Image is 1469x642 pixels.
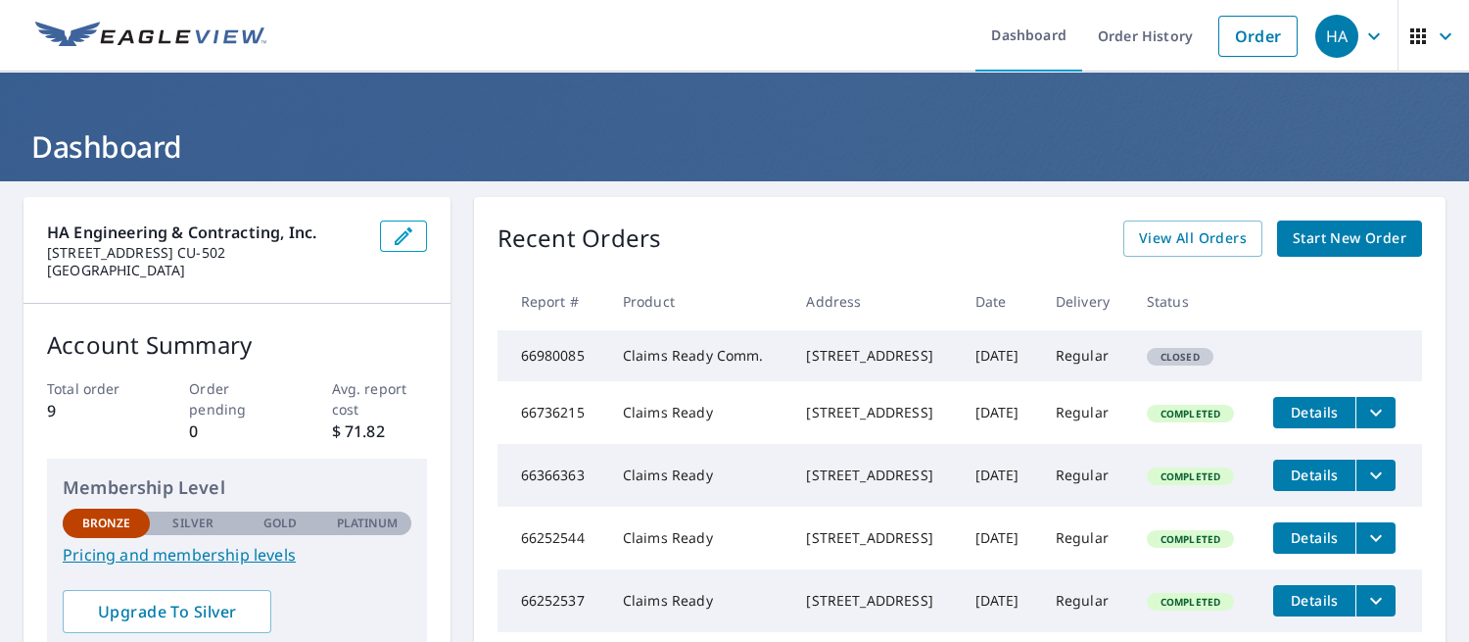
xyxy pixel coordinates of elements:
td: 66980085 [498,330,607,381]
div: [STREET_ADDRESS] [806,346,943,366]
td: Claims Ready [607,444,791,507]
p: Gold [263,515,297,532]
button: filesDropdownBtn-66252544 [1355,522,1396,554]
td: Claims Ready [607,381,791,444]
span: Completed [1149,595,1232,609]
p: 9 [47,399,142,422]
td: 66736215 [498,381,607,444]
div: [STREET_ADDRESS] [806,466,943,485]
p: Platinum [337,515,399,532]
th: Status [1131,272,1258,330]
p: Silver [172,515,213,532]
button: detailsBtn-66736215 [1273,397,1355,428]
th: Report # [498,272,607,330]
span: Details [1285,466,1344,484]
td: 66252544 [498,507,607,569]
button: filesDropdownBtn-66736215 [1355,397,1396,428]
td: Claims Ready [607,507,791,569]
td: 66366363 [498,444,607,507]
td: [DATE] [960,507,1040,569]
p: Membership Level [63,474,411,501]
span: Upgrade To Silver [78,601,256,622]
span: Completed [1149,532,1232,546]
div: [STREET_ADDRESS] [806,528,943,548]
a: Pricing and membership levels [63,543,411,567]
td: Regular [1040,569,1131,632]
button: detailsBtn-66252537 [1273,585,1355,617]
span: View All Orders [1139,226,1247,251]
button: detailsBtn-66366363 [1273,460,1355,491]
button: filesDropdownBtn-66252537 [1355,585,1396,617]
p: Account Summary [47,327,427,363]
span: Details [1285,403,1344,421]
td: Claims Ready [607,569,791,632]
a: Order [1218,16,1298,57]
td: [DATE] [960,444,1040,507]
td: Regular [1040,507,1131,569]
div: [STREET_ADDRESS] [806,403,943,422]
th: Delivery [1040,272,1131,330]
p: Order pending [189,378,284,420]
p: 0 [189,420,284,443]
a: Start New Order [1277,221,1422,257]
td: [DATE] [960,381,1040,444]
td: [DATE] [960,569,1040,632]
span: Completed [1149,407,1232,420]
p: [GEOGRAPHIC_DATA] [47,262,364,279]
td: 66252537 [498,569,607,632]
th: Address [790,272,959,330]
a: View All Orders [1123,221,1262,257]
td: Regular [1040,381,1131,444]
p: HA Engineering & Contracting, Inc. [47,221,364,244]
span: Completed [1149,469,1232,483]
p: Total order [47,378,142,399]
th: Date [960,272,1040,330]
p: Bronze [82,515,131,532]
span: Details [1285,528,1344,547]
span: Start New Order [1293,226,1406,251]
td: [DATE] [960,330,1040,381]
p: Recent Orders [498,221,662,257]
p: $ 71.82 [332,420,427,443]
span: Details [1285,591,1344,610]
h1: Dashboard [24,126,1445,167]
th: Product [607,272,791,330]
button: detailsBtn-66252544 [1273,522,1355,554]
span: Closed [1149,350,1211,364]
button: filesDropdownBtn-66366363 [1355,460,1396,491]
td: Claims Ready Comm. [607,330,791,381]
p: Avg. report cost [332,378,427,420]
img: EV Logo [35,22,266,51]
div: [STREET_ADDRESS] [806,591,943,611]
td: Regular [1040,330,1131,381]
td: Regular [1040,444,1131,507]
p: [STREET_ADDRESS] CU-502 [47,244,364,262]
div: HA [1315,15,1358,58]
a: Upgrade To Silver [63,590,271,633]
